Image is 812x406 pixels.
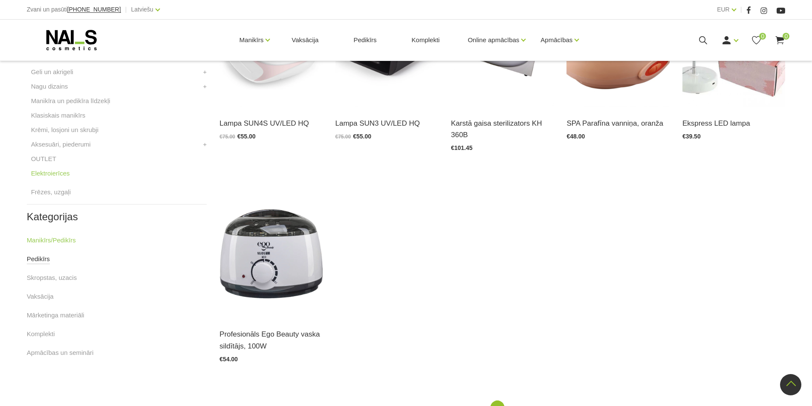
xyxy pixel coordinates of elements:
[220,356,238,363] span: €54.00
[31,139,91,150] a: Aksesuāri, piederumi
[540,23,572,57] a: Apmācības
[27,291,54,302] a: Vaksācija
[27,310,84,320] a: Mārketinga materiāli
[27,254,50,264] a: Pedikīrs
[740,4,742,15] span: |
[31,67,73,77] a: Geli un akrigeli
[566,118,669,129] a: SPA Parafīna vanniņa, oranža
[237,133,256,140] span: €55.00
[27,348,94,358] a: Apmācības un semināri
[783,33,789,40] span: 0
[31,96,110,106] a: Manikīra un pedikīra līdzekļi
[451,118,554,141] a: Karstā gaisa sterilizators KH 360B
[27,211,207,222] h2: Kategorijas
[220,328,322,351] a: Profesionāls Ego Beauty vaska sildītājs, 100W
[353,133,371,140] span: €55.00
[759,33,766,40] span: 0
[347,20,383,60] a: Pedikīrs
[31,110,86,121] a: Klasiskais manikīrs
[335,134,351,140] span: €75.00
[240,23,264,57] a: Manikīrs
[405,20,447,60] a: Komplekti
[67,6,121,13] a: [PHONE_NUMBER]
[31,125,98,135] a: Krēmi, losjoni un skrubji
[31,81,68,92] a: Nagu dizains
[31,168,70,179] a: Elektroierīces
[751,35,762,46] a: 0
[125,4,127,15] span: |
[220,118,322,129] a: Lampa SUN4S UV/LED HQ
[27,273,77,283] a: Skropstas, uzacis
[566,133,585,140] span: €48.00
[335,118,438,129] a: Lampa SUN3 UV/LED HQ
[27,4,121,15] div: Zvani un pasūti
[31,187,71,197] a: Frēzes, uzgaļi
[203,81,207,92] a: +
[682,133,701,140] span: €39.50
[220,176,322,318] img: Profesionāls Ego Beauty vaska sildītājsWaxing100 ir ražots no izturīgas ABS plastmasas, un tam ir...
[131,4,153,14] a: Latviešu
[468,23,519,57] a: Online apmācības
[717,4,730,14] a: EUR
[451,144,473,151] span: €101.45
[31,154,56,164] a: OUTLET
[27,329,55,339] a: Komplekti
[27,235,76,245] a: Manikīrs/Pedikīrs
[203,67,207,77] a: +
[682,118,785,129] a: Ekspress LED lampa
[774,35,785,46] a: 0
[203,139,207,150] a: +
[285,20,325,60] a: Vaksācija
[220,134,235,140] span: €75.00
